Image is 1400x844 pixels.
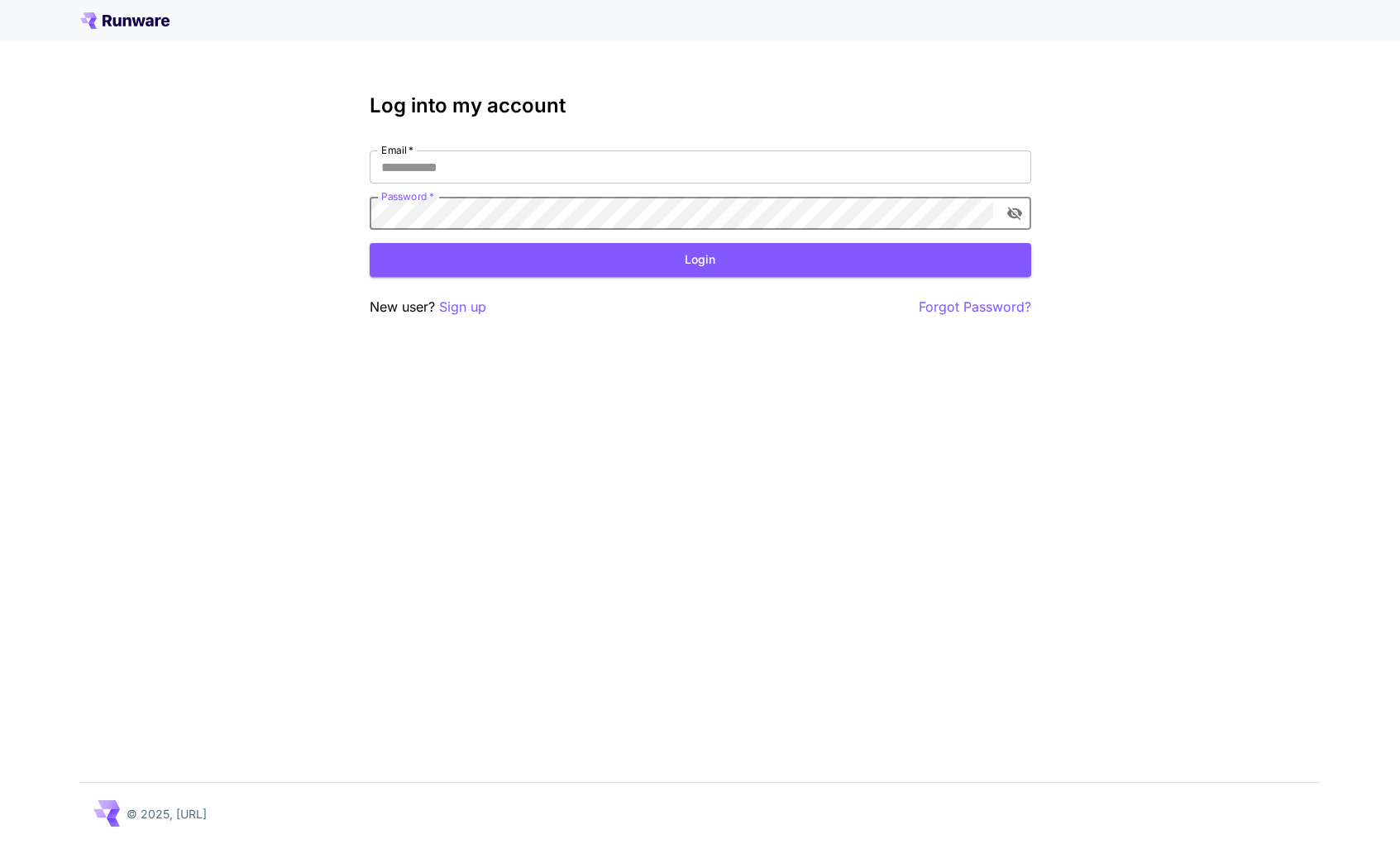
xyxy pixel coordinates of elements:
p: © 2025, [URL] [127,805,207,823]
button: Sign up [439,297,486,317]
h3: Log into my account [370,94,1031,117]
label: Password [381,189,434,203]
button: toggle password visibility [1000,198,1030,228]
label: Email [381,143,413,157]
button: Login [370,243,1031,277]
button: Forgot Password? [919,297,1031,317]
p: New user? [370,297,486,317]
